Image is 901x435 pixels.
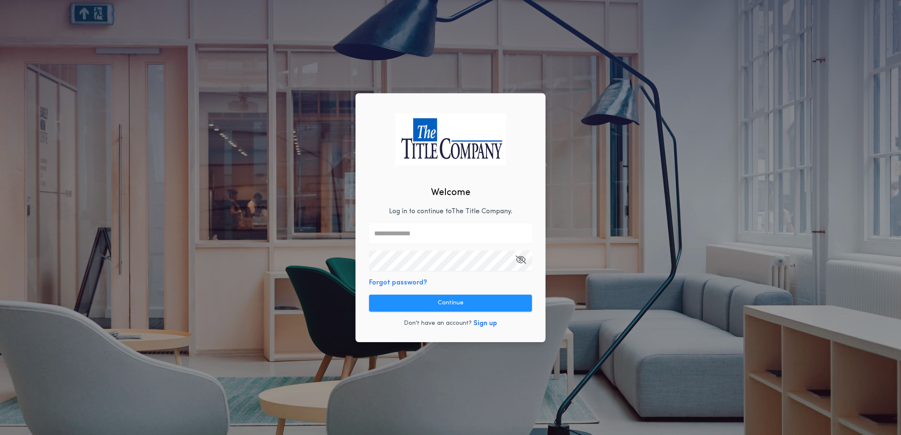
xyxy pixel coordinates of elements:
button: Forgot password? [369,278,427,288]
button: Continue [369,295,532,312]
img: logo [395,113,506,165]
p: Don't have an account? [404,319,472,328]
p: Log in to continue to The Title Company . [389,206,512,217]
button: Sign up [473,318,497,329]
h2: Welcome [431,186,470,200]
